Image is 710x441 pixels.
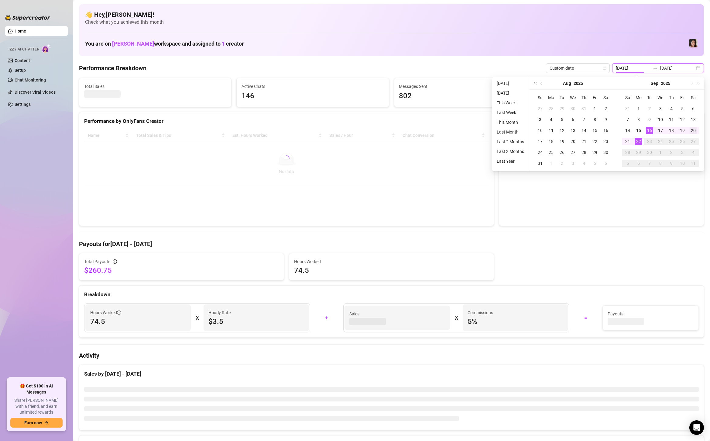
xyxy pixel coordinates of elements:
td: 2025-09-24 [655,136,666,147]
span: info-circle [113,259,117,264]
td: 2025-08-27 [568,147,578,158]
span: 146 [242,90,384,102]
div: 12 [679,116,686,123]
div: 20 [690,127,697,134]
h4: 👋 Hey, [PERSON_NAME] ! [85,10,698,19]
td: 2025-09-25 [666,136,677,147]
span: swap-right [653,66,658,71]
article: Hourly Rate [208,309,231,316]
td: 2025-10-10 [677,158,688,169]
td: 2025-08-05 [557,114,568,125]
td: 2025-09-05 [589,158,600,169]
div: Open Intercom Messenger [689,420,704,435]
div: 21 [624,138,631,145]
td: 2025-09-14 [622,125,633,136]
div: Performance by OnlyFans Creator [84,117,489,125]
button: Previous month (PageUp) [538,77,545,89]
div: 3 [569,160,577,167]
td: 2025-09-09 [644,114,655,125]
div: 6 [690,105,697,112]
div: 5 [679,105,686,112]
td: 2025-08-09 [600,114,611,125]
div: 12 [558,127,566,134]
td: 2025-10-03 [677,147,688,158]
div: 13 [569,127,577,134]
div: 28 [580,149,588,156]
div: 10 [537,127,544,134]
td: 2025-09-29 [633,147,644,158]
td: 2025-09-19 [677,125,688,136]
div: 1 [635,105,642,112]
h4: Performance Breakdown [79,64,146,72]
li: Last Week [494,109,526,116]
a: Setup [15,68,26,73]
button: Choose a month [563,77,571,89]
div: 10 [679,160,686,167]
td: 2025-09-06 [688,103,699,114]
div: 5 [558,116,566,123]
button: Choose a month [651,77,659,89]
div: 14 [624,127,631,134]
td: 2025-07-28 [546,103,557,114]
img: AI Chatter [42,44,51,53]
article: Commissions [468,309,493,316]
div: 31 [537,160,544,167]
span: to [653,66,658,71]
div: 7 [624,116,631,123]
span: Earn now [24,420,42,425]
h4: Activity [79,351,704,360]
div: 9 [602,116,609,123]
td: 2025-09-01 [633,103,644,114]
td: 2025-08-06 [568,114,578,125]
div: 3 [537,116,544,123]
input: Start date [616,65,650,71]
span: Total Sales [84,83,226,90]
li: [DATE] [494,89,526,97]
span: 🎁 Get $100 in AI Messages [10,383,63,395]
td: 2025-10-04 [688,147,699,158]
div: 19 [558,138,566,145]
div: 2 [558,160,566,167]
div: 29 [591,149,599,156]
td: 2025-08-31 [622,103,633,114]
div: 3 [657,105,664,112]
button: Last year (Control + left) [532,77,538,89]
td: 2025-07-31 [578,103,589,114]
li: Last 2 Months [494,138,526,145]
th: Su [622,92,633,103]
td: 2025-09-11 [666,114,677,125]
h1: You are on workspace and assigned to creator [85,40,244,47]
td: 2025-10-05 [622,158,633,169]
td: 2025-08-28 [578,147,589,158]
th: Mo [633,92,644,103]
div: 1 [547,160,555,167]
td: 2025-08-23 [600,136,611,147]
td: 2025-08-19 [557,136,568,147]
li: Last 3 Months [494,148,526,155]
div: 25 [668,138,675,145]
th: Su [535,92,546,103]
div: 17 [537,138,544,145]
span: Hours Worked [294,258,489,265]
td: 2025-10-02 [666,147,677,158]
div: Sales by [DATE] - [DATE] [84,370,699,378]
span: Share [PERSON_NAME] with a friend, and earn unlimited rewards [10,398,63,415]
div: 11 [668,116,675,123]
div: 11 [547,127,555,134]
td: 2025-09-13 [688,114,699,125]
div: 29 [635,149,642,156]
span: 5 % [468,317,563,326]
td: 2025-09-30 [644,147,655,158]
div: 23 [602,138,609,145]
td: 2025-07-30 [568,103,578,114]
td: 2025-08-30 [600,147,611,158]
div: 1 [657,149,664,156]
td: 2025-09-16 [644,125,655,136]
td: 2025-08-31 [535,158,546,169]
a: Discover Viral Videos [15,90,56,95]
div: 5 [624,160,631,167]
div: 18 [547,138,555,145]
div: 9 [646,116,653,123]
td: 2025-08-11 [546,125,557,136]
div: 6 [635,160,642,167]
